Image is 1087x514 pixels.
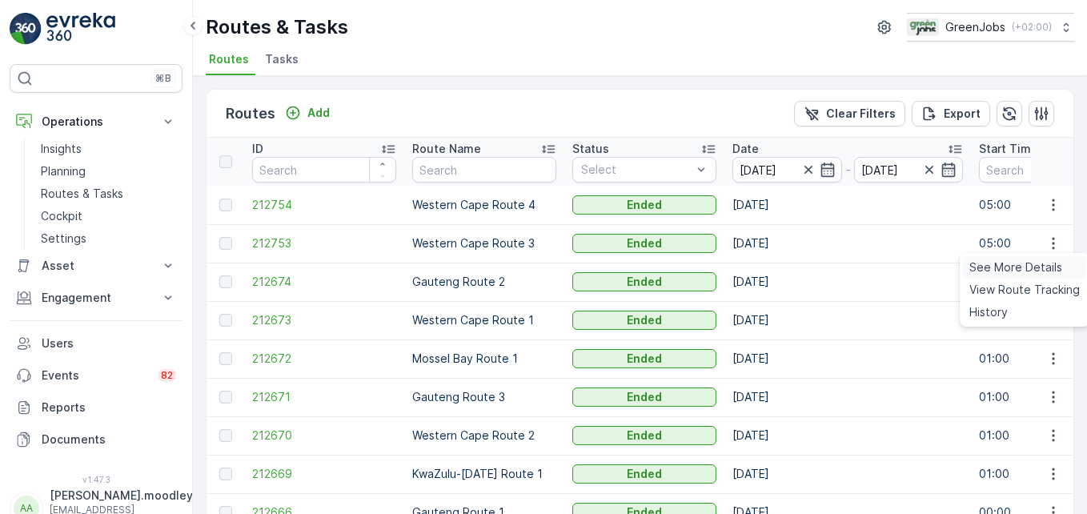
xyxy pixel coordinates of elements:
p: Clear Filters [826,106,896,122]
p: Ended [627,235,662,251]
td: Western Cape Route 4 [404,186,564,224]
p: Events [42,367,148,383]
a: Insights [34,138,183,160]
div: Toggle Row Selected [219,275,232,288]
td: Western Cape Route 3 [404,224,564,263]
a: 212672 [252,351,396,367]
p: Date [732,141,759,157]
p: ID [252,141,263,157]
p: - [845,160,851,179]
td: Western Cape Route 2 [404,416,564,455]
span: See More Details [969,259,1062,275]
button: Export [912,101,990,126]
p: Ended [627,466,662,482]
a: 212673 [252,312,396,328]
a: 212670 [252,428,396,444]
td: Gauteng Route 3 [404,378,564,416]
a: 212674 [252,274,396,290]
button: Ended [572,272,716,291]
img: logo_light-DOdMpM7g.png [46,13,115,45]
a: Cockpit [34,205,183,227]
a: 212754 [252,197,396,213]
p: Ended [627,389,662,405]
p: Users [42,335,176,351]
button: Clear Filters [794,101,905,126]
img: Green_Jobs_Logo.png [907,18,939,36]
a: Events82 [10,359,183,392]
button: Ended [572,234,716,253]
input: dd/mm/yyyy [732,157,842,183]
p: Planning [41,163,86,179]
button: GreenJobs(+02:00) [907,13,1074,42]
p: Ended [627,274,662,290]
button: Engagement [10,282,183,314]
td: [DATE] [724,301,971,339]
p: GreenJobs [945,19,1005,35]
p: Reports [42,400,176,416]
a: Routes & Tasks [34,183,183,205]
span: History [969,304,1008,320]
p: Settings [41,231,86,247]
p: Ended [627,428,662,444]
a: Users [10,327,183,359]
span: Tasks [265,51,299,67]
input: Search [412,157,556,183]
p: Start Time [979,141,1038,157]
div: Toggle Row Selected [219,429,232,442]
a: 212753 [252,235,396,251]
a: Reports [10,392,183,424]
p: ( +02:00 ) [1012,21,1052,34]
p: Export [944,106,981,122]
a: 212669 [252,466,396,482]
span: v 1.47.3 [10,475,183,484]
a: 212671 [252,389,396,405]
div: Toggle Row Selected [219,468,232,480]
p: 82 [161,369,173,382]
a: See More Details [963,256,1086,279]
td: [DATE] [724,339,971,378]
a: View Route Tracking [963,279,1086,301]
p: Route Name [412,141,481,157]
p: Operations [42,114,150,130]
button: Operations [10,106,183,138]
td: [DATE] [724,378,971,416]
div: Toggle Row Selected [219,199,232,211]
a: Planning [34,160,183,183]
button: Ended [572,311,716,330]
td: [DATE] [724,224,971,263]
p: ⌘B [155,72,171,85]
p: Asset [42,258,150,274]
button: Ended [572,195,716,215]
div: Toggle Row Selected [219,237,232,250]
td: [DATE] [724,455,971,493]
span: Routes [209,51,249,67]
p: Ended [627,351,662,367]
p: Ended [627,312,662,328]
p: Routes [226,102,275,125]
div: Toggle Row Selected [219,352,232,365]
button: Ended [572,426,716,445]
p: Routes & Tasks [206,14,348,40]
p: Ended [627,197,662,213]
span: View Route Tracking [969,282,1080,298]
button: Add [279,103,336,122]
p: Add [307,105,330,121]
td: [DATE] [724,263,971,301]
div: Toggle Row Selected [219,391,232,404]
button: Asset [10,250,183,282]
button: Ended [572,349,716,368]
p: Routes & Tasks [41,186,123,202]
a: Settings [34,227,183,250]
input: dd/mm/yyyy [854,157,964,183]
td: Mossel Bay Route 1 [404,339,564,378]
p: Select [581,162,692,178]
button: Ended [572,388,716,407]
p: Documents [42,432,176,448]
